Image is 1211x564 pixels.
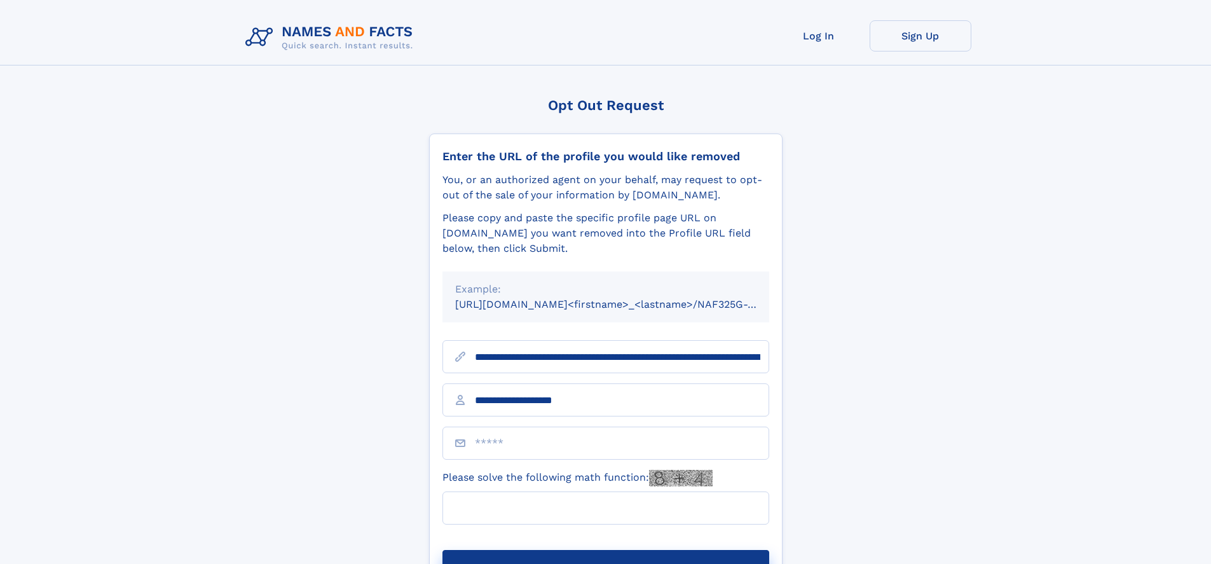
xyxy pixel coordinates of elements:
[442,172,769,203] div: You, or an authorized agent on your behalf, may request to opt-out of the sale of your informatio...
[768,20,870,52] a: Log In
[240,20,423,55] img: Logo Names and Facts
[442,470,713,486] label: Please solve the following math function:
[455,282,756,297] div: Example:
[429,97,783,113] div: Opt Out Request
[442,149,769,163] div: Enter the URL of the profile you would like removed
[442,210,769,256] div: Please copy and paste the specific profile page URL on [DOMAIN_NAME] you want removed into the Pr...
[455,298,793,310] small: [URL][DOMAIN_NAME]<firstname>_<lastname>/NAF325G-xxxxxxxx
[870,20,971,52] a: Sign Up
